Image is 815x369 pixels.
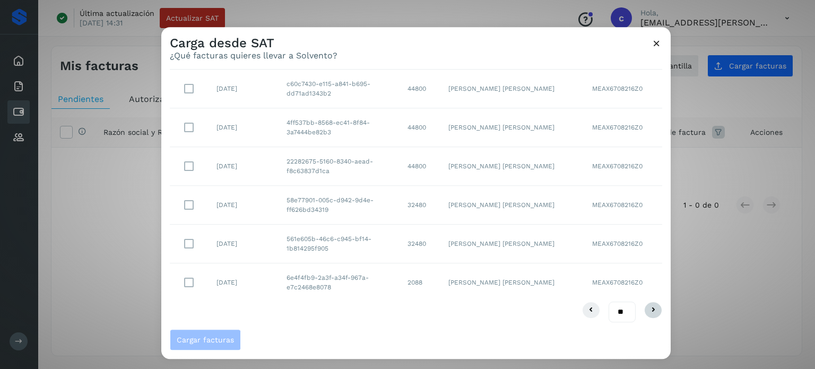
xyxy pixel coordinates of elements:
td: 44800 [399,148,440,186]
td: [PERSON_NAME] [PERSON_NAME] [440,148,584,186]
td: MEAX6708216Z0 [584,186,662,225]
td: [PERSON_NAME] [PERSON_NAME] [440,264,584,302]
td: MEAX6708216Z0 [584,70,662,109]
td: 561e605b-46c6-c945-bf14-1b814295f905 [278,225,399,264]
h3: Carga desde SAT [170,36,337,51]
td: [PERSON_NAME] [PERSON_NAME] [440,186,584,225]
td: [DATE] [208,186,278,225]
td: MEAX6708216Z0 [584,109,662,148]
td: c60c7430-e115-a841-b695-dd71ad1343b2 [278,70,399,109]
td: [PERSON_NAME] [PERSON_NAME] [440,225,584,264]
td: 44800 [399,70,440,109]
button: Cargar facturas [170,329,241,350]
td: 58e77901-005c-d942-9d4e-ff626bd34319 [278,186,399,225]
td: MEAX6708216Z0 [584,264,662,302]
td: MEAX6708216Z0 [584,148,662,186]
td: [PERSON_NAME] [PERSON_NAME] [440,70,584,109]
td: 22282675-5160-8340-aead-f8c63837d1ca [278,148,399,186]
td: 32480 [399,225,440,264]
td: [DATE] [208,70,278,109]
td: 6e4f4fb9-2a3f-a34f-967a-e7c2468e8078 [278,264,399,302]
td: MEAX6708216Z0 [584,225,662,264]
td: [DATE] [208,109,278,148]
td: 44800 [399,109,440,148]
td: 32480 [399,186,440,225]
td: [DATE] [208,264,278,302]
td: 2088 [399,264,440,302]
td: [PERSON_NAME] [PERSON_NAME] [440,109,584,148]
td: 4ff537bb-8568-ec41-8f84-3a7444be82b3 [278,109,399,148]
td: [DATE] [208,225,278,264]
span: Cargar facturas [177,336,234,344]
td: [DATE] [208,148,278,186]
p: ¿Qué facturas quieres llevar a Solvento? [170,51,337,61]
